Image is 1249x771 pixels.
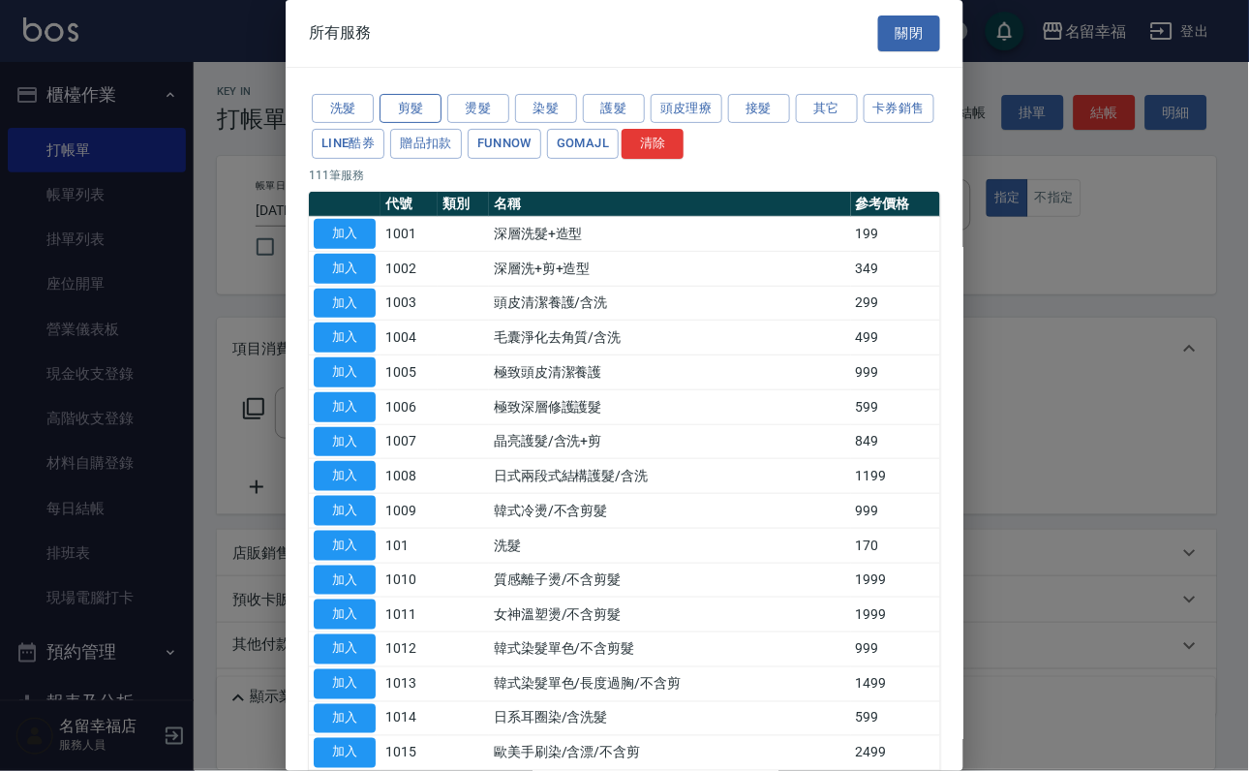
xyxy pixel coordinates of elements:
td: 1011 [381,598,438,632]
td: 599 [851,389,941,424]
td: 849 [851,424,941,459]
button: 加入 [314,531,376,561]
td: 極致深層修護護髮 [489,389,851,424]
button: 頭皮理療 [651,94,722,124]
button: 加入 [314,392,376,422]
button: 卡券銷售 [864,94,935,124]
td: 深層洗髮+造型 [489,217,851,252]
td: 1008 [381,459,438,494]
td: 1007 [381,424,438,459]
button: 加入 [314,600,376,630]
td: 299 [851,286,941,321]
td: 999 [851,355,941,390]
button: 加入 [314,254,376,284]
span: 所有服務 [309,23,371,43]
button: FUNNOW [468,129,541,159]
td: 999 [851,632,941,667]
button: GOMAJL [547,129,619,159]
td: 洗髮 [489,528,851,563]
td: 1999 [851,598,941,632]
button: 清除 [622,129,684,159]
p: 111 筆服務 [309,167,940,184]
button: 關閉 [878,15,940,51]
button: 剪髮 [380,94,442,124]
td: 1003 [381,286,438,321]
button: 接髮 [728,94,790,124]
td: 1005 [381,355,438,390]
td: 晶亮護髮/含洗+剪 [489,424,851,459]
td: 349 [851,251,941,286]
td: 韓式冷燙/不含剪髮 [489,494,851,529]
button: 護髮 [583,94,645,124]
td: 1013 [381,666,438,701]
button: 洗髮 [312,94,374,124]
td: 1015 [381,736,438,771]
th: 代號 [381,192,438,217]
td: 日式兩段式結構護髮/含洗 [489,459,851,494]
td: 2499 [851,736,941,771]
button: 加入 [314,634,376,664]
td: 1010 [381,563,438,598]
td: 韓式染髮單色/不含剪髮 [489,632,851,667]
th: 名稱 [489,192,851,217]
td: 999 [851,494,941,529]
td: 199 [851,217,941,252]
td: 170 [851,528,941,563]
button: LINE酷券 [312,129,384,159]
td: 歐美手刷染/含漂/不含剪 [489,736,851,771]
td: 日系耳圈染/含洗髮 [489,701,851,736]
td: 質感離子燙/不含剪髮 [489,563,851,598]
button: 加入 [314,461,376,491]
button: 加入 [314,357,376,387]
td: 毛囊淨化去角質/含洗 [489,321,851,355]
td: 韓式染髮單色/長度過胸/不含剪 [489,666,851,701]
button: 加入 [314,323,376,353]
button: 加入 [314,427,376,457]
button: 加入 [314,704,376,734]
td: 1199 [851,459,941,494]
button: 加入 [314,566,376,596]
td: 1012 [381,632,438,667]
button: 加入 [314,669,376,699]
td: 1009 [381,494,438,529]
td: 女神溫塑燙/不含剪髮 [489,598,851,632]
td: 1499 [851,666,941,701]
td: 極致頭皮清潔養護 [489,355,851,390]
td: 1001 [381,217,438,252]
button: 燙髮 [447,94,509,124]
td: 1002 [381,251,438,286]
td: 1006 [381,389,438,424]
button: 加入 [314,738,376,768]
td: 1014 [381,701,438,736]
button: 加入 [314,289,376,319]
td: 599 [851,701,941,736]
td: 1999 [851,563,941,598]
button: 其它 [796,94,858,124]
td: 深層洗+剪+造型 [489,251,851,286]
td: 1004 [381,321,438,355]
th: 參考價格 [851,192,941,217]
td: 499 [851,321,941,355]
td: 101 [381,528,438,563]
button: 染髮 [515,94,577,124]
button: 加入 [314,219,376,249]
th: 類別 [438,192,489,217]
button: 加入 [314,496,376,526]
button: 贈品扣款 [390,129,462,159]
td: 頭皮清潔養護/含洗 [489,286,851,321]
